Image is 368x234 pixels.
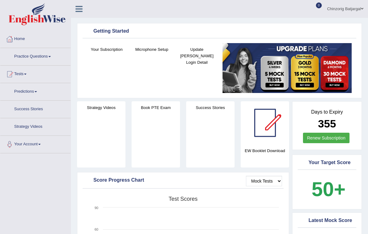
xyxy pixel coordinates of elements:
b: 50+ [312,178,346,200]
h4: Book PTE Exam [132,104,180,111]
h4: Success Stories [186,104,235,111]
img: small5.jpg [223,43,352,93]
tspan: Test scores [169,196,198,202]
text: 90 [95,206,98,210]
div: Your Target Score [299,158,355,167]
a: Your Account [0,136,71,151]
a: Practice Questions [0,48,71,63]
a: Home [0,30,71,46]
a: Renew Subscription [303,133,350,143]
h4: EW Booklet Download [241,147,289,154]
div: Getting Started [84,27,355,36]
span: 0 [316,2,322,8]
h4: Days to Expiry [299,109,355,115]
h4: Update [PERSON_NAME] Login Detail [178,46,216,66]
h4: Microphone Setup [132,46,171,53]
text: 60 [95,228,98,231]
b: 355 [318,118,336,130]
a: Predictions [0,83,71,99]
div: Latest Mock Score [299,216,355,225]
div: Score Progress Chart [84,176,282,185]
a: Tests [0,66,71,81]
a: Strategy Videos [0,118,71,134]
h4: Strategy Videos [77,104,125,111]
a: Success Stories [0,101,71,116]
h4: Your Subscription [87,46,126,53]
